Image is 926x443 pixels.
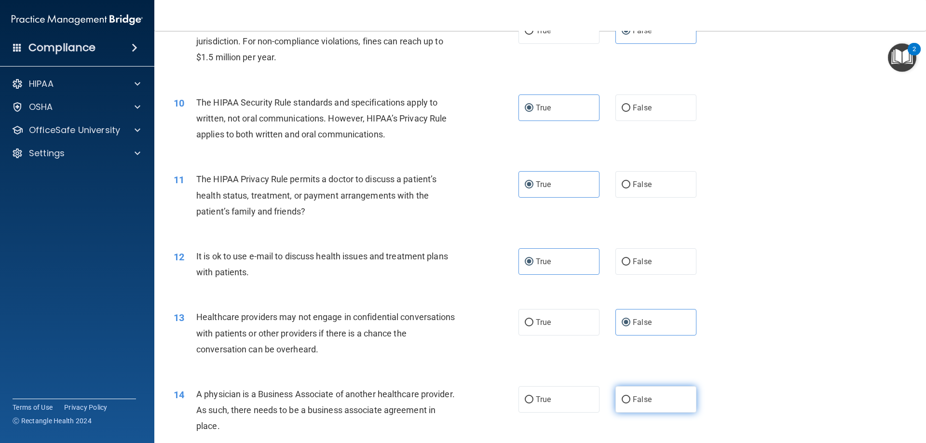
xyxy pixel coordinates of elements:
span: Healthcare providers may not engage in confidential conversations with patients or other provider... [196,312,455,354]
input: False [622,319,630,326]
h4: Compliance [28,41,95,54]
span: The HIPAA Privacy Rule permits a doctor to discuss a patient’s health status, treatment, or payme... [196,174,436,216]
span: Ⓒ Rectangle Health 2024 [13,416,92,426]
span: 10 [174,97,184,109]
p: HIPAA [29,78,54,90]
input: True [525,319,533,326]
a: Settings [12,148,140,159]
span: True [536,103,551,112]
a: Terms of Use [13,403,53,412]
a: OfficeSafe University [12,124,140,136]
input: True [525,105,533,112]
p: OSHA [29,101,53,113]
span: False [633,257,652,266]
span: 09 [174,20,184,32]
a: Privacy Policy [64,403,108,412]
span: False [633,26,652,35]
p: Settings [29,148,65,159]
span: It is ok to use e-mail to discuss health issues and treatment plans with patients. [196,251,448,277]
input: False [622,258,630,266]
span: HIPAA’s Privacy and Security Rules are governed under each states jurisdiction. For non-complianc... [196,20,456,62]
input: False [622,396,630,403]
input: False [622,27,630,35]
span: False [633,318,652,327]
span: The HIPAA Security Rule standards and specifications apply to written, not oral communications. H... [196,97,447,139]
span: 12 [174,251,184,263]
span: 11 [174,174,184,186]
span: True [536,26,551,35]
span: True [536,257,551,266]
span: True [536,180,551,189]
button: Open Resource Center, 2 new notifications [888,43,916,72]
a: HIPAA [12,78,140,90]
span: 14 [174,389,184,401]
input: False [622,181,630,188]
input: True [525,396,533,403]
span: 13 [174,312,184,323]
span: False [633,180,652,189]
input: False [622,105,630,112]
a: OSHA [12,101,140,113]
img: PMB logo [12,10,143,29]
span: False [633,395,652,404]
input: True [525,27,533,35]
span: False [633,103,652,112]
span: True [536,318,551,327]
div: 2 [912,49,916,62]
input: True [525,258,533,266]
input: True [525,181,533,188]
span: True [536,395,551,404]
span: A physician is a Business Associate of another healthcare provider. As such, there needs to be a ... [196,389,455,431]
p: OfficeSafe University [29,124,120,136]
